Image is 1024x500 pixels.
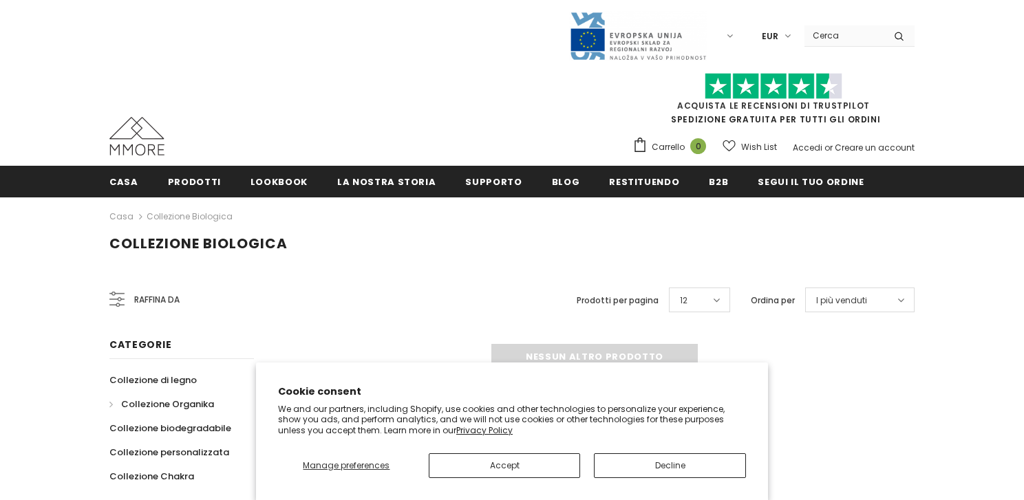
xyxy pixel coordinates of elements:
[109,208,134,225] a: Casa
[609,166,679,197] a: Restituendo
[741,140,777,154] span: Wish List
[109,416,231,440] a: Collezione biodegradabile
[758,175,864,188] span: Segui il tuo ordine
[824,142,833,153] span: or
[278,384,746,399] h2: Cookie consent
[758,166,864,197] a: Segui il tuo ordine
[337,166,436,197] a: La nostra storia
[552,166,580,197] a: Blog
[109,373,197,387] span: Collezione di legno
[723,135,777,159] a: Wish List
[278,453,415,478] button: Manage preferences
[569,11,707,61] img: Javni Razpis
[109,446,229,459] span: Collezione personalizzata
[250,166,308,197] a: Lookbook
[168,166,221,197] a: Prodotti
[109,470,194,483] span: Collezione Chakra
[632,137,713,157] a: Carrello 0
[109,422,231,435] span: Collezione biodegradabile
[109,464,194,488] a: Collezione Chakra
[109,440,229,464] a: Collezione personalizzata
[337,175,436,188] span: La nostra storia
[278,404,746,436] p: We and our partners, including Shopify, use cookies and other technologies to personalize your ex...
[109,166,138,197] a: Casa
[109,392,214,416] a: Collezione Organika
[109,234,288,253] span: Collezione biologica
[429,453,581,478] button: Accept
[680,294,687,307] span: 12
[652,140,685,154] span: Carrello
[751,294,795,307] label: Ordina per
[835,142,915,153] a: Creare un account
[109,117,164,155] img: Casi MMORE
[134,292,180,307] span: Raffina da
[147,210,233,222] a: Collezione biologica
[303,459,390,471] span: Manage preferences
[109,338,171,351] span: Categorie
[762,30,778,43] span: EUR
[250,175,308,188] span: Lookbook
[705,73,842,100] img: Fidati di Pilot Stars
[816,294,867,307] span: I più venduti
[709,166,728,197] a: B2B
[456,424,513,436] a: Privacy Policy
[109,368,197,392] a: Collezione di legno
[709,175,728,188] span: B2B
[577,294,659,307] label: Prodotti per pagina
[609,175,679,188] span: Restituendo
[690,138,706,154] span: 0
[594,453,746,478] button: Decline
[109,175,138,188] span: Casa
[677,100,870,111] a: Acquista le recensioni di TrustPilot
[168,175,221,188] span: Prodotti
[465,166,522,197] a: supporto
[121,398,214,411] span: Collezione Organika
[804,25,884,45] input: Search Site
[465,175,522,188] span: supporto
[632,79,915,125] span: SPEDIZIONE GRATUITA PER TUTTI GLI ORDINI
[569,30,707,41] a: Javni Razpis
[793,142,822,153] a: Accedi
[552,175,580,188] span: Blog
